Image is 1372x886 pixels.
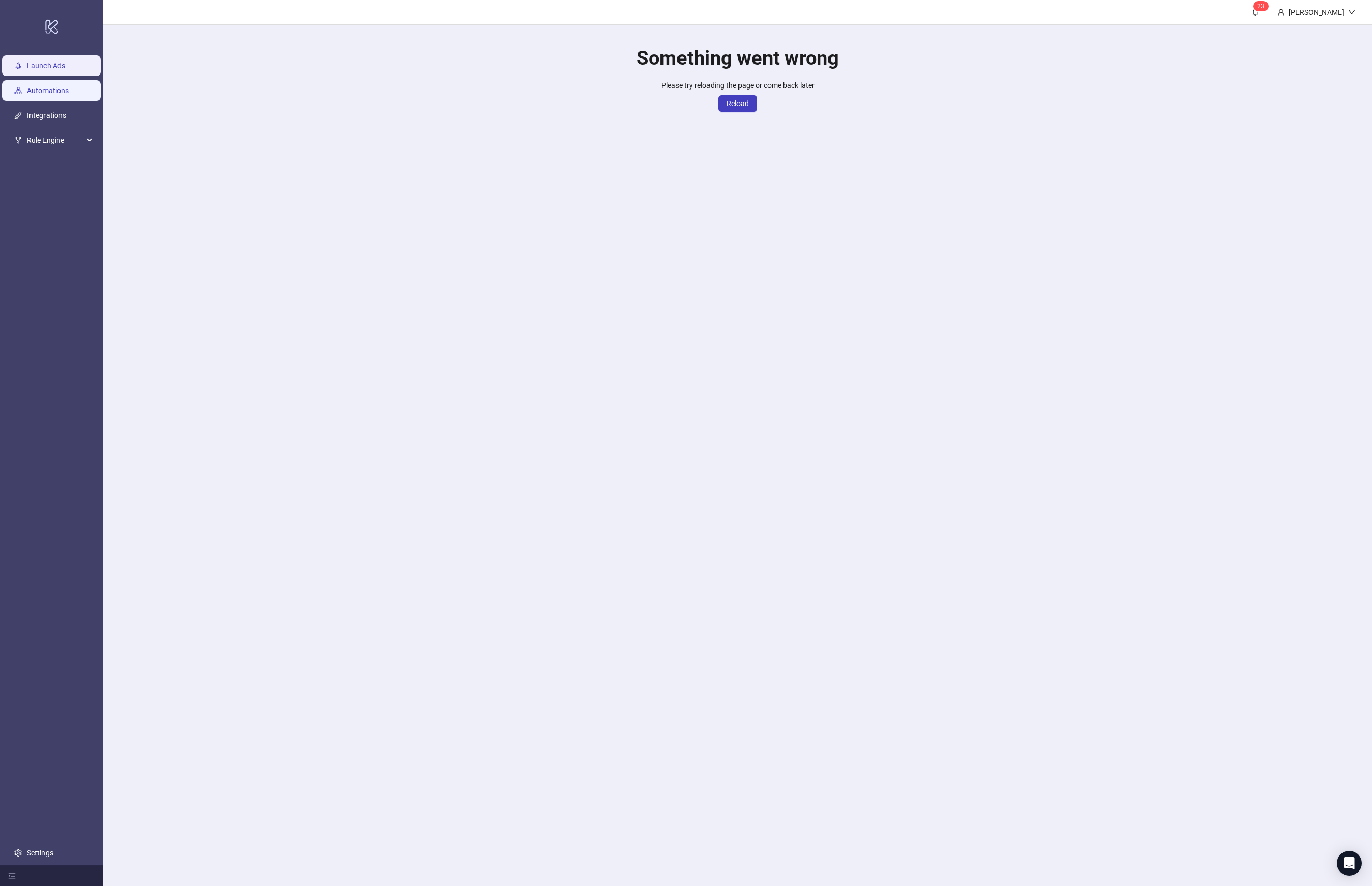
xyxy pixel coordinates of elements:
[27,130,84,151] span: Rule Engine
[718,95,757,112] button: Reload
[1337,851,1362,876] div: Open Intercom Messenger
[1285,7,1348,18] div: [PERSON_NAME]
[27,111,66,120] a: Integrations
[1252,8,1259,16] span: bell
[1348,9,1355,16] span: down
[1277,9,1285,16] span: user
[1261,3,1264,10] span: 3
[27,849,53,857] a: Settings
[27,86,69,95] a: Automations
[27,62,65,70] a: Launch Ads
[8,872,16,879] span: menu-fold
[1253,1,1269,11] sup: 23
[661,81,815,90] span: Please try reloading the page or come back later
[1257,3,1261,10] span: 2
[727,99,749,108] span: Reload
[14,137,22,144] span: fork
[637,46,839,70] h1: Something went wrong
